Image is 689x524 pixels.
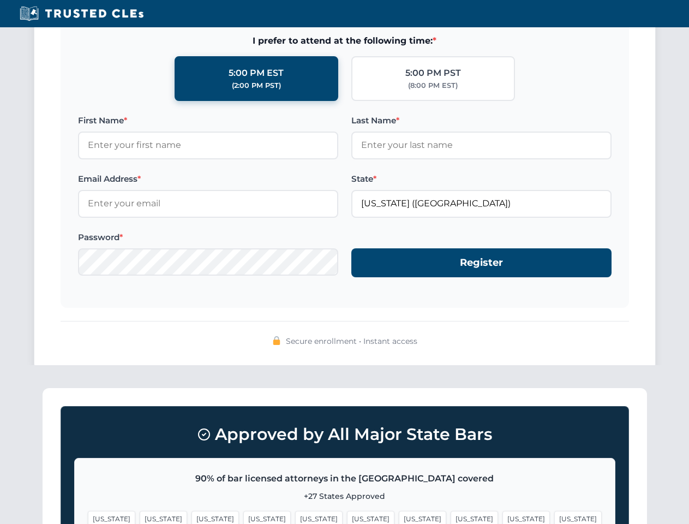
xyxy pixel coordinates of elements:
[88,490,602,502] p: +27 States Approved
[229,66,284,80] div: 5:00 PM EST
[272,336,281,345] img: 🔒
[351,248,612,277] button: Register
[78,114,338,127] label: First Name
[78,34,612,48] span: I prefer to attend at the following time:
[408,80,458,91] div: (8:00 PM EST)
[286,335,417,347] span: Secure enrollment • Instant access
[351,172,612,186] label: State
[78,231,338,244] label: Password
[351,132,612,159] input: Enter your last name
[88,472,602,486] p: 90% of bar licensed attorneys in the [GEOGRAPHIC_DATA] covered
[351,114,612,127] label: Last Name
[232,80,281,91] div: (2:00 PM PST)
[351,190,612,217] input: Florida (FL)
[78,190,338,217] input: Enter your email
[16,5,147,22] img: Trusted CLEs
[78,172,338,186] label: Email Address
[78,132,338,159] input: Enter your first name
[74,420,615,449] h3: Approved by All Major State Bars
[405,66,461,80] div: 5:00 PM PST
